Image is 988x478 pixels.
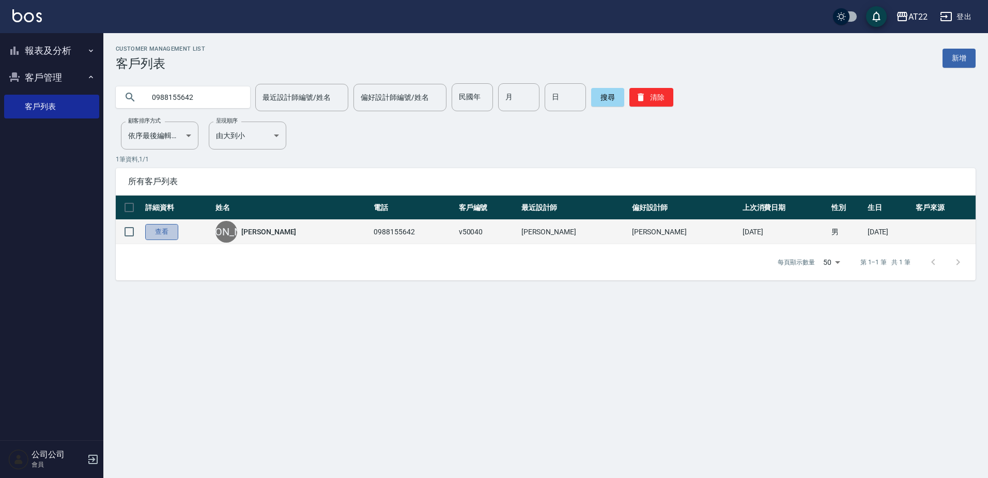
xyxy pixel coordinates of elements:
th: 偏好設計師 [629,196,740,220]
p: 每頁顯示數量 [778,258,815,267]
h3: 客戶列表 [116,56,205,71]
label: 顧客排序方式 [128,117,161,125]
a: 查看 [145,224,178,240]
div: AT22 [908,10,928,23]
button: 報表及分析 [4,37,99,64]
button: 登出 [936,7,976,26]
th: 性別 [829,196,865,220]
button: 客戶管理 [4,64,99,91]
td: 0988155642 [371,220,456,244]
td: [DATE] [740,220,829,244]
div: 50 [819,248,844,276]
h2: Customer Management List [116,46,205,52]
p: 第 1–1 筆 共 1 筆 [860,258,910,267]
a: 客戶列表 [4,95,99,118]
input: 搜尋關鍵字 [145,83,242,111]
h5: 公司公司 [32,450,84,460]
td: 男 [829,220,865,244]
a: 新增 [943,49,976,68]
button: AT22 [892,6,932,27]
th: 姓名 [213,196,371,220]
th: 客戶編號 [456,196,519,220]
th: 最近設計師 [519,196,629,220]
button: 搜尋 [591,88,624,107]
img: Logo [12,9,42,22]
td: v50040 [456,220,519,244]
span: 所有客戶列表 [128,176,963,187]
button: 清除 [629,88,673,107]
td: [DATE] [865,220,913,244]
th: 上次消費日期 [740,196,829,220]
div: 由大到小 [209,122,286,150]
th: 生日 [865,196,913,220]
a: [PERSON_NAME] [241,227,296,237]
p: 1 筆資料, 1 / 1 [116,155,976,164]
td: [PERSON_NAME] [629,220,740,244]
th: 詳細資料 [143,196,213,220]
img: Person [8,449,29,470]
div: [PERSON_NAME] [215,221,237,243]
label: 呈現順序 [216,117,238,125]
p: 會員 [32,460,84,469]
div: 依序最後編輯時間 [121,122,198,150]
th: 客戶來源 [913,196,976,220]
th: 電話 [371,196,456,220]
td: [PERSON_NAME] [519,220,629,244]
button: save [866,6,887,27]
